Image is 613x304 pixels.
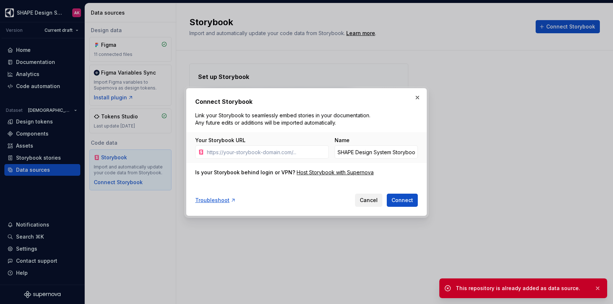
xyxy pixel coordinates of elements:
a: Host Storybook with Supernova [297,169,374,176]
div: This repository is already added as data source. [456,285,589,292]
button: Cancel [355,194,382,207]
label: Name [335,137,350,144]
a: Troubleshoot [195,197,236,204]
span: Connect [392,197,413,204]
input: Custom Storybook Name [335,145,418,159]
span: Cancel [360,197,378,204]
div: Is your Storybook behind login or VPN? [195,169,295,176]
button: Connect [387,194,418,207]
label: Your Storybook URL [195,137,246,144]
p: Link your Storybook to seamlessly embed stories in your documentation. Any future edits or additi... [195,112,373,126]
h2: Connect Storybook [195,97,418,106]
input: https://your-storybook-domain.com/... [204,145,329,159]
